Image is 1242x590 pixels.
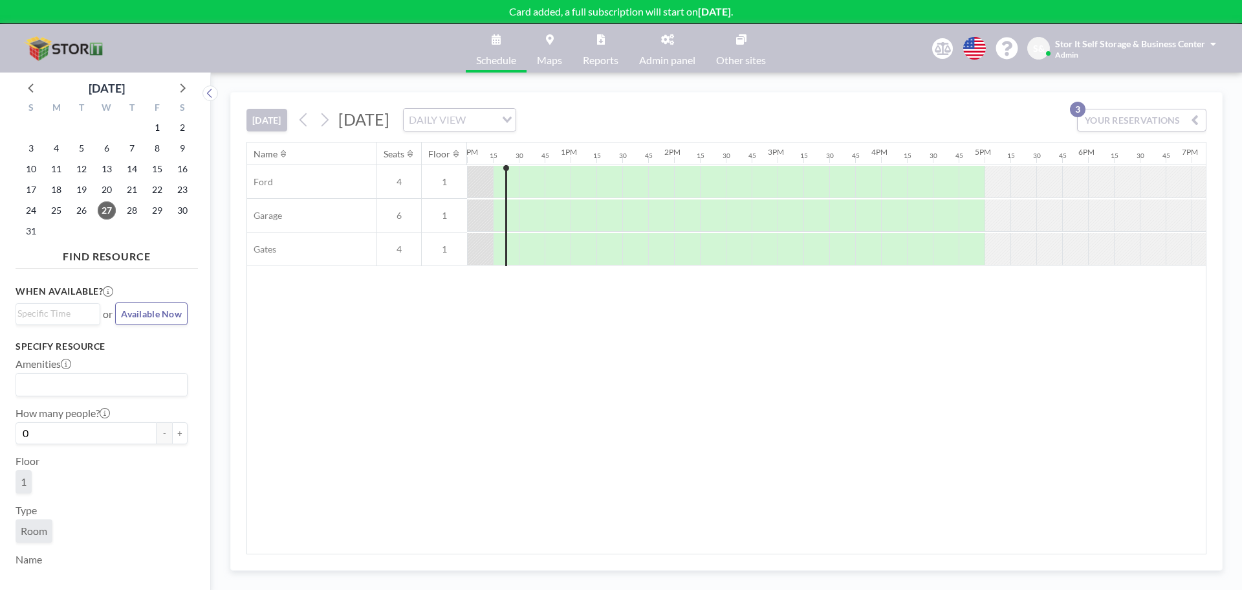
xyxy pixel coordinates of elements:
[1055,38,1205,49] span: Stor It Self Storage & Business Center
[72,160,91,178] span: Tuesday, August 12, 2025
[148,201,166,220] span: Friday, August 29, 2025
[706,24,776,73] a: Other sites
[123,201,141,220] span: Thursday, August 28, 2025
[16,553,42,566] label: Name
[144,100,169,117] div: F
[768,147,784,157] div: 3PM
[1033,43,1045,54] span: S&
[572,24,629,73] a: Reports
[98,201,116,220] span: Wednesday, August 27, 2025
[173,160,191,178] span: Saturday, August 16, 2025
[619,152,627,160] div: 30
[69,100,94,117] div: T
[72,181,91,199] span: Tuesday, August 19, 2025
[541,152,549,160] div: 45
[123,160,141,178] span: Thursday, August 14, 2025
[22,160,40,178] span: Sunday, August 10, 2025
[716,55,766,65] span: Other sites
[246,109,287,131] button: [DATE]
[852,152,860,160] div: 45
[115,302,188,325] button: Available Now
[44,100,69,117] div: M
[72,139,91,157] span: Tuesday, August 5, 2025
[1007,152,1015,160] div: 15
[47,201,65,220] span: Monday, August 25, 2025
[406,111,468,128] span: DAILY VIEW
[21,475,27,488] span: 1
[103,308,113,321] span: or
[871,147,888,157] div: 4PM
[527,24,572,73] a: Maps
[664,147,681,157] div: 2PM
[476,55,516,65] span: Schedule
[172,422,188,444] button: +
[254,148,278,160] div: Name
[404,109,516,131] div: Search for option
[16,374,187,396] div: Search for option
[148,160,166,178] span: Friday, August 15, 2025
[173,139,191,157] span: Saturday, August 9, 2025
[639,55,695,65] span: Admin panel
[422,244,467,255] span: 1
[338,109,389,129] span: [DATE]
[1077,109,1206,131] button: YOUR RESERVATIONS3
[955,152,963,160] div: 45
[377,176,421,188] span: 4
[121,308,182,319] span: Available Now
[428,148,450,160] div: Floor
[1137,152,1144,160] div: 30
[16,245,198,263] h4: FIND RESOURCE
[123,139,141,157] span: Thursday, August 7, 2025
[148,139,166,157] span: Friday, August 8, 2025
[16,304,100,323] div: Search for option
[629,24,706,73] a: Admin panel
[247,244,276,255] span: Gates
[384,148,404,160] div: Seats
[47,160,65,178] span: Monday, August 11, 2025
[173,181,191,199] span: Saturday, August 23, 2025
[1033,152,1041,160] div: 30
[377,210,421,221] span: 6
[247,176,273,188] span: Ford
[377,244,421,255] span: 4
[930,152,937,160] div: 30
[593,152,601,160] div: 15
[148,181,166,199] span: Friday, August 22, 2025
[1078,147,1095,157] div: 6PM
[47,139,65,157] span: Monday, August 4, 2025
[645,152,653,160] div: 45
[247,210,282,221] span: Garage
[98,160,116,178] span: Wednesday, August 13, 2025
[22,181,40,199] span: Sunday, August 17, 2025
[98,139,116,157] span: Wednesday, August 6, 2025
[22,222,40,240] span: Sunday, August 31, 2025
[1182,147,1198,157] div: 7PM
[490,152,497,160] div: 15
[800,152,808,160] div: 15
[422,176,467,188] span: 1
[16,455,39,468] label: Floor
[173,119,191,137] span: Saturday, August 2, 2025
[723,152,730,160] div: 30
[19,100,44,117] div: S
[72,201,91,220] span: Tuesday, August 26, 2025
[470,111,494,128] input: Search for option
[123,181,141,199] span: Thursday, August 21, 2025
[457,147,478,157] div: 12PM
[697,152,704,160] div: 15
[975,147,991,157] div: 5PM
[1055,50,1078,60] span: Admin
[1162,152,1170,160] div: 45
[157,422,172,444] button: -
[22,139,40,157] span: Sunday, August 3, 2025
[173,201,191,220] span: Saturday, August 30, 2025
[148,119,166,137] span: Friday, August 1, 2025
[748,152,756,160] div: 45
[561,147,577,157] div: 1PM
[21,525,47,538] span: Room
[1111,152,1118,160] div: 15
[17,376,180,393] input: Search for option
[169,100,195,117] div: S
[1059,152,1067,160] div: 45
[94,100,120,117] div: W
